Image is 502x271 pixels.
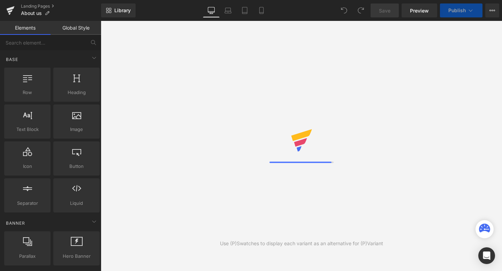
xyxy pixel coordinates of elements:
[6,200,48,207] span: Separator
[402,3,437,17] a: Preview
[5,220,26,226] span: Banner
[5,56,19,63] span: Base
[354,3,368,17] button: Redo
[220,240,383,247] div: Use (P)Swatches to display each variant as an alternative for (P)Variant
[410,7,429,14] span: Preview
[203,3,220,17] a: Desktop
[6,89,48,96] span: Row
[55,163,98,170] span: Button
[55,253,98,260] span: Hero Banner
[6,126,48,133] span: Text Block
[6,163,48,170] span: Icon
[21,10,42,16] span: About us
[51,21,101,35] a: Global Style
[114,7,131,14] span: Library
[6,253,48,260] span: Parallax
[440,3,482,17] button: Publish
[478,247,495,264] div: Open Intercom Messenger
[21,3,101,9] a: Landing Pages
[55,200,98,207] span: Liquid
[379,7,390,14] span: Save
[101,3,136,17] a: New Library
[253,3,270,17] a: Mobile
[485,3,499,17] button: More
[236,3,253,17] a: Tablet
[337,3,351,17] button: Undo
[448,8,466,13] span: Publish
[55,126,98,133] span: Image
[220,3,236,17] a: Laptop
[55,89,98,96] span: Heading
